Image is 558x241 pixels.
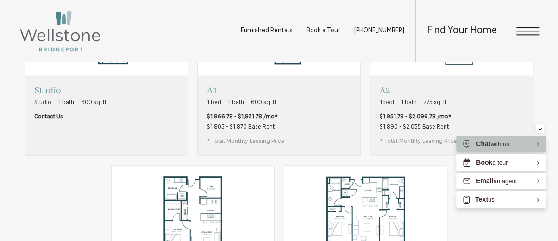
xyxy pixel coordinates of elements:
[251,98,278,107] span: 600 sq. ft.
[58,98,74,107] span: 1 bath
[241,27,293,34] a: Furnished Rentals
[19,9,102,53] img: Wellstone
[207,85,284,96] p: A1
[207,137,284,146] span: * Total Monthly Leasing Price
[354,27,404,34] span: [PHONE_NUMBER]
[34,112,63,122] span: Contact Us
[307,27,340,34] a: Book a Tour
[81,98,108,107] span: 600 sq. ft.
[380,85,457,96] p: A2
[207,112,278,122] span: $1,866.78 - $1,931.78 /mo*
[516,27,539,35] button: Open Menu
[380,112,451,122] span: $1,951.78 - $2,096.78 /mo*
[380,98,394,107] span: 1 bed
[354,27,404,34] a: Call Us at (253) 642-8681
[207,98,221,107] span: 1 bed
[401,98,417,107] span: 1 bath
[34,98,51,107] span: Studio
[228,98,244,107] span: 1 bath
[380,137,457,146] span: * Total Monthly Leasing Price
[424,98,448,107] span: 775 sq. ft.
[207,124,275,130] span: $1,805 - $1,870 Base Rent
[34,85,108,96] p: Studio
[380,124,449,130] span: $1,890 - $2,035 Base Rent
[427,25,497,36] a: Find Your Home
